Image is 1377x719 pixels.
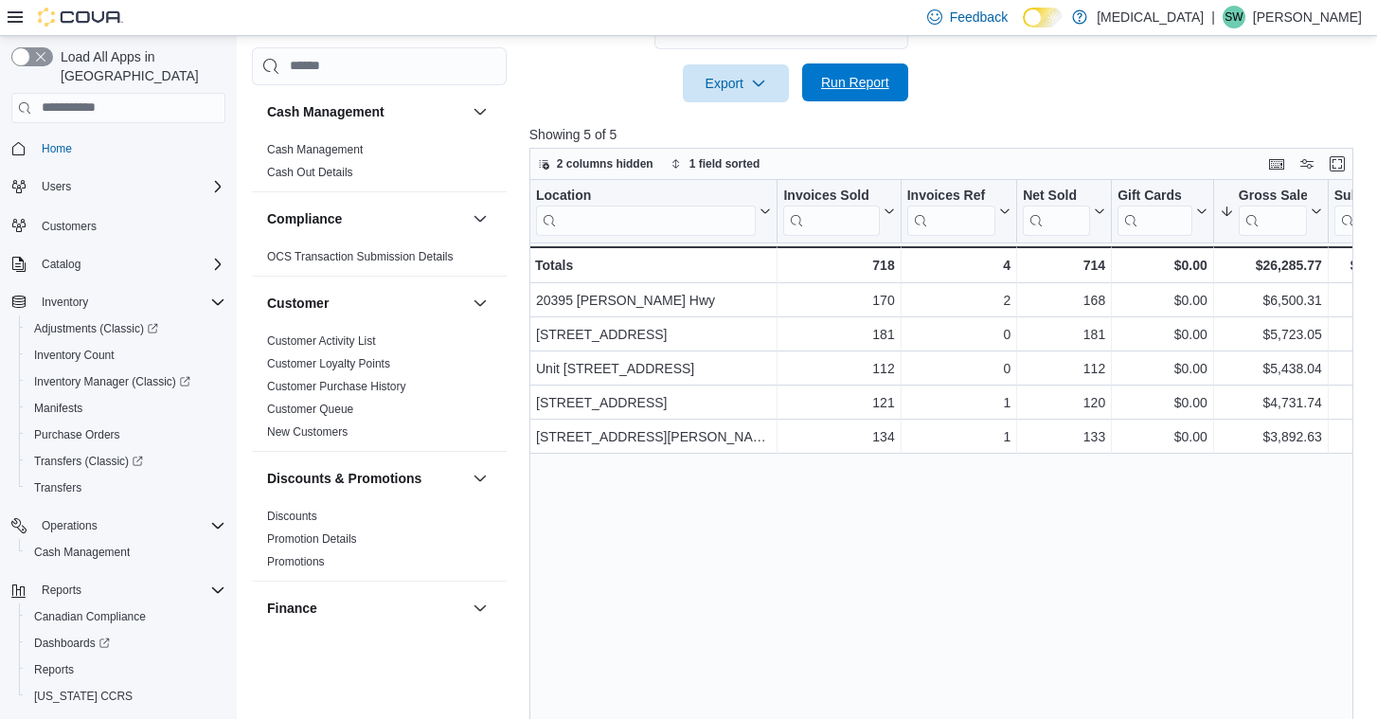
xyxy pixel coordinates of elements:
[27,423,225,446] span: Purchase Orders
[267,102,465,121] button: Cash Management
[536,289,771,312] div: 20395 [PERSON_NAME] Hwy
[267,249,454,264] span: OCS Transaction Submission Details
[1223,6,1245,28] div: Sonny Wong
[663,153,768,175] button: 1 field sorted
[27,541,137,564] a: Cash Management
[267,250,454,263] a: OCS Transaction Submission Details
[27,317,166,340] a: Adjustments (Classic)
[19,315,233,342] a: Adjustments (Classic)
[267,424,348,440] span: New Customers
[1118,289,1207,312] div: $0.00
[42,141,72,156] span: Home
[1097,6,1204,28] p: [MEDICAL_DATA]
[34,689,133,704] span: [US_STATE] CCRS
[469,292,492,315] button: Customer
[34,175,79,198] button: Users
[267,599,465,618] button: Finance
[34,636,110,651] span: Dashboards
[267,402,353,417] span: Customer Queue
[906,323,1010,346] div: 0
[42,179,71,194] span: Users
[267,356,390,371] span: Customer Loyalty Points
[1118,188,1192,206] div: Gift Cards
[42,583,81,598] span: Reports
[42,295,88,310] span: Inventory
[906,188,1010,236] button: Invoices Ref
[19,603,233,630] button: Canadian Compliance
[27,397,225,420] span: Manifests
[1220,425,1322,448] div: $3,892.63
[252,505,507,581] div: Discounts & Promotions
[536,323,771,346] div: [STREET_ADDRESS]
[267,555,325,568] a: Promotions
[267,380,406,393] a: Customer Purchase History
[27,344,225,367] span: Inventory Count
[783,188,894,236] button: Invoices Sold
[1220,391,1322,414] div: $4,731.74
[19,539,233,566] button: Cash Management
[34,579,225,602] span: Reports
[19,475,233,501] button: Transfers
[783,289,894,312] div: 170
[1220,323,1322,346] div: $5,723.05
[252,245,507,276] div: Compliance
[267,554,325,569] span: Promotions
[267,209,342,228] h3: Compliance
[1265,153,1288,175] button: Keyboard shortcuts
[906,391,1010,414] div: 1
[469,467,492,490] button: Discounts & Promotions
[4,173,233,200] button: Users
[683,64,789,102] button: Export
[783,357,894,380] div: 112
[19,342,233,368] button: Inventory Count
[1220,289,1322,312] div: $6,500.31
[1023,425,1105,448] div: 133
[1118,357,1207,380] div: $0.00
[267,165,353,180] span: Cash Out Details
[529,125,1362,144] p: Showing 5 of 5
[27,685,140,708] a: [US_STATE] CCRS
[38,8,123,27] img: Cova
[1023,8,1063,27] input: Dark Mode
[34,545,130,560] span: Cash Management
[19,448,233,475] a: Transfers (Classic)
[783,425,894,448] div: 134
[34,253,88,276] button: Catalog
[27,450,151,473] a: Transfers (Classic)
[783,188,879,206] div: Invoices Sold
[27,632,225,655] span: Dashboards
[27,658,225,681] span: Reports
[1118,323,1207,346] div: $0.00
[1239,188,1307,206] div: Gross Sales
[783,391,894,414] div: 121
[34,137,80,160] a: Home
[53,47,225,85] span: Load All Apps in [GEOGRAPHIC_DATA]
[42,257,80,272] span: Catalog
[34,215,104,238] a: Customers
[1023,254,1105,277] div: 714
[689,156,760,171] span: 1 field sorted
[4,512,233,539] button: Operations
[19,630,233,656] a: Dashboards
[267,403,353,416] a: Customer Queue
[267,166,353,179] a: Cash Out Details
[1023,188,1090,236] div: Net Sold
[267,531,357,547] span: Promotion Details
[267,334,376,348] a: Customer Activity List
[1239,188,1307,236] div: Gross Sales
[27,685,225,708] span: Washington CCRS
[34,291,96,314] button: Inventory
[906,425,1010,448] div: 1
[1023,188,1105,236] button: Net Sold
[1220,254,1322,277] div: $26,285.77
[1225,6,1243,28] span: SW
[1220,357,1322,380] div: $5,438.04
[821,73,889,92] span: Run Report
[469,100,492,123] button: Cash Management
[267,509,317,524] span: Discounts
[1220,188,1322,236] button: Gross Sales
[1326,153,1349,175] button: Enter fullscreen
[906,254,1010,277] div: 4
[34,662,74,677] span: Reports
[1118,188,1192,236] div: Gift Card Sales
